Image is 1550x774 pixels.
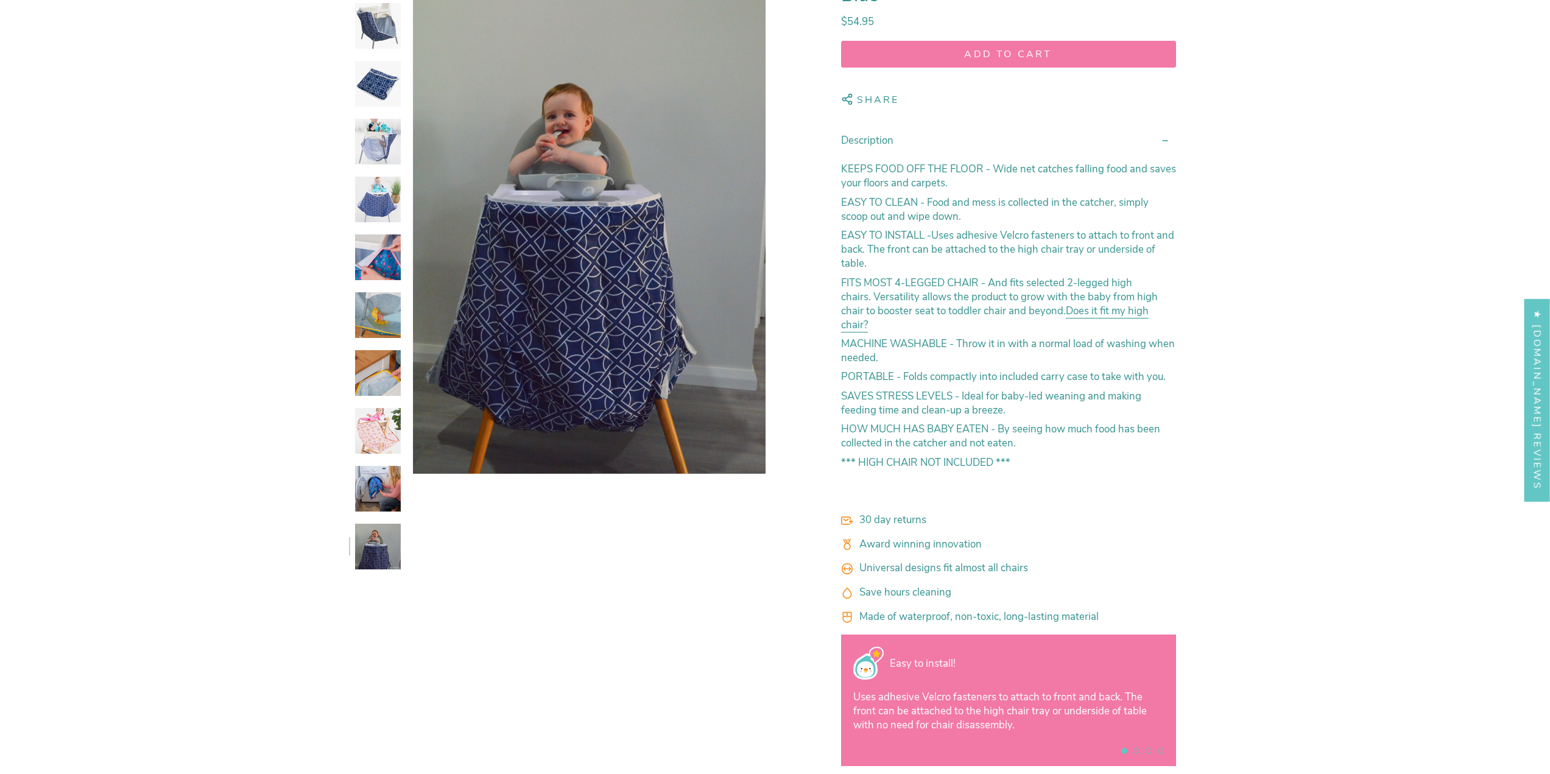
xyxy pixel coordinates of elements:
[841,15,874,29] span: $54.95
[841,337,949,351] strong: MACHINE WASHABLE
[841,389,1176,417] p: - Ideal for baby-led weaning and making feeding time and clean-up a breeze.
[859,585,1176,599] p: Save hours cleaning
[1133,748,1140,754] button: View slide 2
[841,87,900,113] button: Share
[841,370,1176,384] p: Folds compactly into included carry case to take with you.
[859,561,1176,575] p: Universal designs fit almost all chairs
[841,163,986,177] strong: KEEPS FOOD OFF THE FLOOR
[841,304,1149,335] a: Does it fit my high chair?
[853,647,884,680] img: Trusted by thousands of parents - Mumma's Little Helpers - High Chair Food Catcher Splat Mat
[853,47,1164,61] span: Add to cart
[859,610,1176,624] p: Made of waterproof, non-toxic, long-lasting material
[841,389,955,403] strong: SAVES STRESS LEVELS
[841,195,1176,223] p: Food and mess is collected in the catcher, simply scoop out and wipe down.
[841,163,1176,191] p: - Wide net catches falling food and saves your floors and carpets.
[841,423,998,437] strong: HOW MUCH HAS BABY EATEN -
[841,229,1176,271] p: -
[841,124,1176,157] summary: Description
[1121,748,1127,754] button: View slide 1
[841,229,925,243] strong: EASY TO INSTALL
[1146,748,1152,754] button: View slide 3
[890,656,1164,670] p: Easy to install!
[859,513,1176,527] p: 30 day returns
[841,276,981,290] strong: FITS MOST 4-LEGGED CHAIR
[841,337,1176,365] p: - Throw it in with a normal load of washing when needed.
[841,276,1176,332] p: - And fits selected 2-legged high chairs. Versatility allows the product to grow with the baby fr...
[859,537,1176,551] p: Award winning innovation
[853,690,1164,732] p: Uses adhesive Velcro fasteners to attach to front and back. The front can be attached to the high...
[841,456,1010,470] strong: *** HIGH CHAIR NOT INCLUDED ***
[841,423,1176,451] p: By seeing how much food has been collected in the catcher and not eaten.
[841,370,903,384] strong: PORTABLE -
[841,195,927,209] strong: EASY TO CLEAN -
[841,41,1176,68] button: Add to cart
[857,93,900,110] span: Share
[1524,298,1550,501] div: Click to open Judge.me floating reviews tab
[841,229,1174,271] span: Uses adhesive Velcro fasteners to attach to front and back. The front can be attached to the high...
[1158,748,1164,754] button: View slide 4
